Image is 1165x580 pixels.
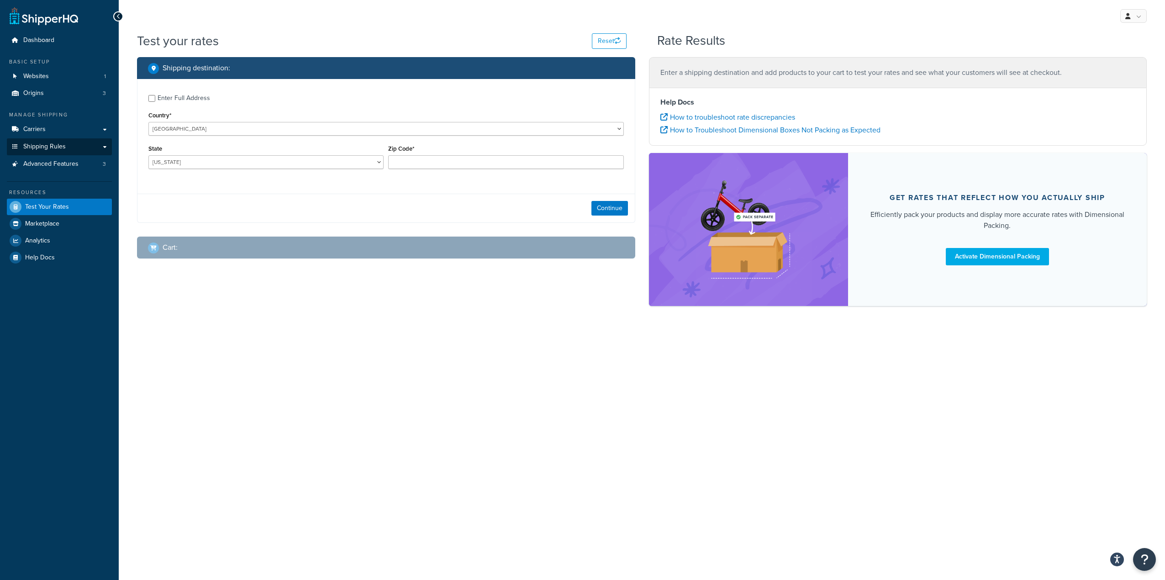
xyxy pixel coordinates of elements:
input: Enter Full Address [148,95,155,102]
a: How to Troubleshoot Dimensional Boxes Not Packing as Expected [660,125,880,135]
a: Carriers [7,121,112,138]
button: Open Resource Center [1133,548,1156,571]
span: 3 [103,90,106,97]
div: Basic Setup [7,58,112,66]
div: Efficiently pack your products and display more accurate rates with Dimensional Packing. [870,209,1125,231]
a: Dashboard [7,32,112,49]
a: Websites1 [7,68,112,85]
span: Origins [23,90,44,97]
li: Websites [7,68,112,85]
a: Advanced Features3 [7,156,112,173]
div: Manage Shipping [7,111,112,119]
span: Websites [23,73,49,80]
a: How to troubleshoot rate discrepancies [660,112,795,122]
button: Reset [592,33,627,49]
h2: Cart : [163,243,178,252]
span: Test Your Rates [25,203,69,211]
p: Enter a shipping destination and add products to your cart to test your rates and see what your c... [660,66,1136,79]
a: Analytics [7,232,112,249]
h4: Help Docs [660,97,1136,108]
li: Advanced Features [7,156,112,173]
h1: Test your rates [137,32,219,50]
a: Marketplace [7,216,112,232]
span: Help Docs [25,254,55,262]
span: Carriers [23,126,46,133]
a: Help Docs [7,249,112,266]
button: Continue [591,201,628,216]
span: Marketplace [25,220,59,228]
label: State [148,145,162,152]
span: 1 [104,73,106,80]
a: Activate Dimensional Packing [946,248,1049,265]
label: Country* [148,112,171,119]
span: Analytics [25,237,50,245]
h2: Shipping destination : [163,64,230,72]
a: Test Your Rates [7,199,112,215]
div: Get rates that reflect how you actually ship [890,193,1105,202]
span: Advanced Features [23,160,79,168]
span: Dashboard [23,37,54,44]
img: feature-image-dim-d40ad3071a2b3c8e08177464837368e35600d3c5e73b18a22c1e4bb210dc32ac.png [691,167,806,292]
label: Zip Code* [388,145,414,152]
a: Origins3 [7,85,112,102]
span: 3 [103,160,106,168]
a: Shipping Rules [7,138,112,155]
li: Origins [7,85,112,102]
div: Enter Full Address [158,92,210,105]
h2: Rate Results [657,34,725,48]
div: Resources [7,189,112,196]
span: Shipping Rules [23,143,66,151]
